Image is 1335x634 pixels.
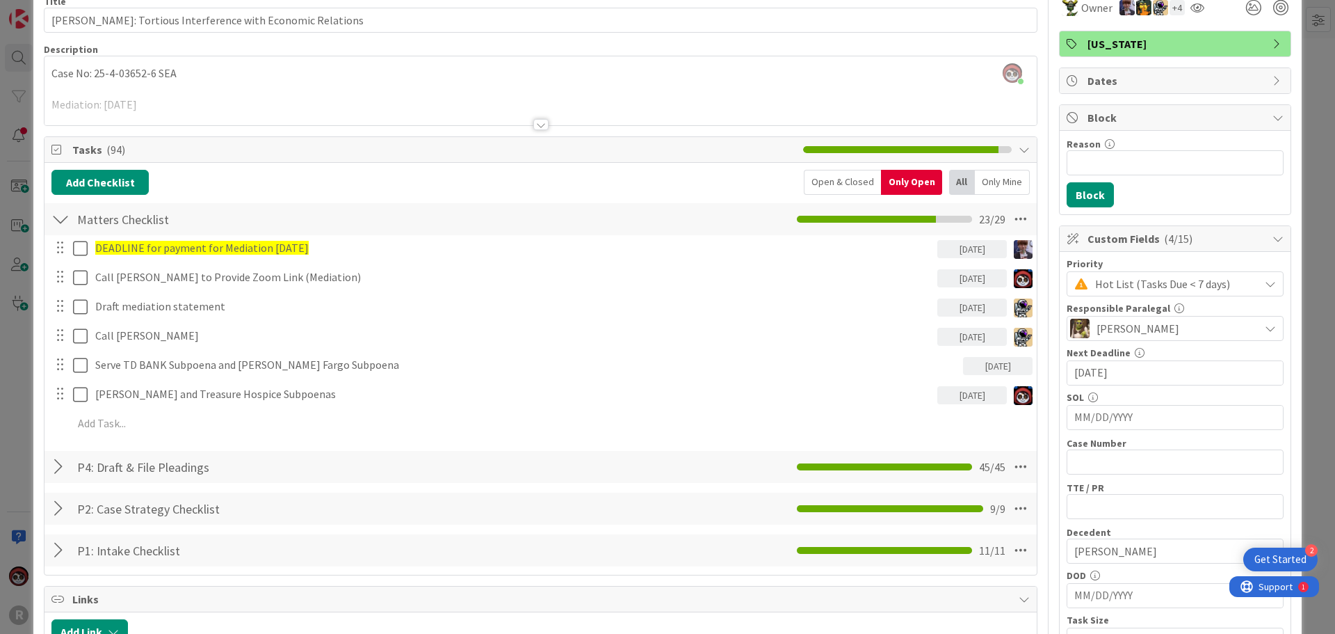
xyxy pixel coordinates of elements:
div: [DATE] [937,299,1007,317]
div: Priority [1067,259,1284,269]
span: Dates [1087,72,1265,89]
span: [US_STATE] [1087,35,1265,52]
span: 45 / 45 [979,459,1005,475]
div: Responsible Paralegal [1067,303,1284,313]
img: TM [1014,328,1033,347]
button: Add Checklist [51,170,149,195]
input: type card name here... [44,8,1037,33]
span: [PERSON_NAME] [1097,320,1179,337]
input: Add Checklist... [72,454,385,480]
input: Add Checklist... [72,207,385,232]
img: ML [1014,240,1033,259]
input: Add Checklist... [72,496,385,521]
span: Block [1087,109,1265,126]
p: [PERSON_NAME] and Treasure Hospice Subpoenas [95,386,932,402]
div: Only Open [881,170,942,195]
p: Case No: 25-4-03652-6 SEA [51,65,1030,81]
span: Custom Fields [1087,230,1265,247]
div: Only Mine [975,170,1030,195]
span: 11 / 11 [979,542,1005,559]
div: [DATE] [963,357,1033,375]
input: MM/DD/YYYY [1074,584,1276,608]
img: DG [1070,319,1090,338]
input: Add Checklist... [72,538,385,563]
span: 23 / 29 [979,211,1005,228]
p: Serve TD BANK Subpoena and [PERSON_NAME] Fargo Subpoena [95,357,957,373]
div: [DATE] [937,269,1007,287]
img: efyPljKj6gaW2F5hrzZcLlhqqXRxmi01.png [1003,63,1022,83]
label: TTE / PR [1067,482,1104,494]
span: Hot List (Tasks Due < 7 days) [1095,274,1252,294]
div: Next Deadline [1067,348,1284,358]
div: Open & Closed [804,170,881,195]
button: Block [1067,182,1114,207]
span: DEADLINE for payment for Mediation [DATE] [95,241,309,255]
p: Draft mediation statement [95,299,932,315]
span: 9 / 9 [990,500,1005,517]
div: 1 [72,6,76,17]
img: JS [1014,386,1033,405]
label: Decedent [1067,526,1111,539]
input: MM/DD/YYYY [1074,361,1276,385]
div: DOD [1067,571,1284,580]
div: SOL [1067,393,1284,402]
div: [DATE] [937,386,1007,404]
label: Reason [1067,138,1101,150]
span: ( 4/15 ) [1164,232,1192,246]
span: Links [72,591,1012,608]
input: MM/DD/YYYY [1074,406,1276,429]
div: Open Get Started checklist, remaining modules: 2 [1243,548,1318,571]
div: All [949,170,975,195]
span: Description [44,43,98,56]
div: 2 [1305,544,1318,557]
div: [DATE] [937,328,1007,346]
label: Case Number [1067,437,1126,450]
img: JS [1014,269,1033,288]
div: [DATE] [937,240,1007,258]
span: Tasks [72,141,796,158]
div: Get Started [1254,553,1306,566]
span: Support [29,2,63,19]
div: Task Size [1067,615,1284,625]
span: ( 94 ) [106,143,125,157]
p: Call [PERSON_NAME] to Provide Zoom Link (Mediation) [95,269,932,285]
p: Call [PERSON_NAME] [95,328,932,344]
img: TM [1014,299,1033,317]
